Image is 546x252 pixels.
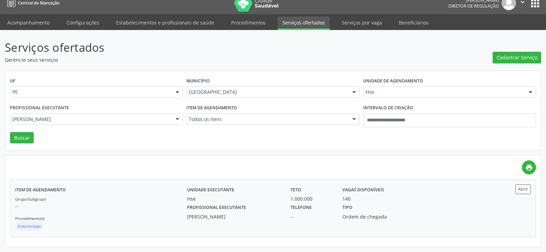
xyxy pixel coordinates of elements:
[10,132,34,144] button: Buscar
[493,52,541,63] button: Cadastrar Serviço
[515,184,531,194] button: Abrir
[525,164,533,171] i: print
[10,76,16,87] label: UF
[449,3,499,9] span: Diretor de regulação
[342,213,410,220] div: Ordem de chegada
[342,184,384,195] label: Vagas disponíveis
[497,54,537,61] span: Cadastrar Serviço
[290,202,312,213] label: Telefone
[5,56,380,63] p: Gerencie seus serviços
[15,184,66,195] label: Item de agendamento
[363,103,413,113] label: Intervalo de criação
[187,195,281,202] div: Hse
[522,160,536,174] a: print
[189,116,345,123] span: Todos os itens
[363,76,423,87] label: Unidade de agendamento
[290,184,301,195] label: Teto
[278,17,330,30] a: Serviços ofertados
[18,224,41,229] small: Endocrinologia
[5,39,380,56] p: Serviços ofertados
[186,76,210,87] label: Município
[290,195,332,202] div: 1.000.000
[189,89,345,95] span: [GEOGRAPHIC_DATA]
[15,196,46,202] small: Grupo/Subgrupo
[290,213,332,220] div: --
[337,17,387,29] a: Serviços por vaga
[187,184,234,195] label: Unidade executante
[15,216,44,221] small: Procedimento(s)
[394,17,433,29] a: Beneficiários
[12,116,169,123] span: [PERSON_NAME]
[187,202,246,213] label: Profissional executante
[342,202,352,213] label: Tipo
[10,103,69,113] label: Profissional executante
[2,17,54,29] a: Acompanhamento
[62,17,104,29] a: Configurações
[342,195,351,202] div: 140
[186,103,237,113] label: Item de agendamento
[15,202,187,210] p: --
[187,213,281,220] div: [PERSON_NAME]
[226,17,270,29] a: Procedimentos
[12,89,169,95] span: PE
[365,89,522,95] span: Hse
[111,17,219,29] a: Estabelecimentos e profissionais de saúde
